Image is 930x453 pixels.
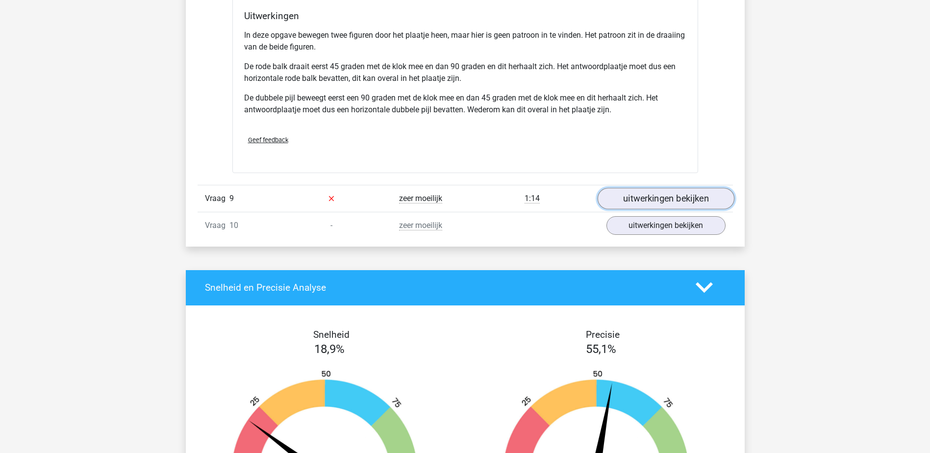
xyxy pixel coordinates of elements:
span: Vraag [205,193,229,204]
a: uitwerkingen bekijken [597,188,734,209]
a: uitwerkingen bekijken [606,216,726,235]
h4: Snelheid en Precisie Analyse [205,282,681,293]
span: 18,9% [314,342,345,356]
span: Vraag [205,220,229,231]
p: De rode balk draait eerst 45 graden met de klok mee en dan 90 graden en dit herhaalt zich. Het an... [244,61,686,84]
span: 1:14 [525,194,540,203]
span: zeer moeilijk [399,194,442,203]
span: 10 [229,221,238,230]
span: 55,1% [586,342,616,356]
h4: Snelheid [205,329,458,340]
span: 9 [229,194,234,203]
div: - [287,220,376,231]
p: In deze opgave bewegen twee figuren door het plaatje heen, maar hier is geen patroon in te vinden... [244,29,686,53]
h4: Uitwerkingen [244,10,686,22]
span: Geef feedback [248,136,288,144]
h4: Precisie [477,329,729,340]
span: zeer moeilijk [399,221,442,230]
p: De dubbele pijl beweegt eerst een 90 graden met de klok mee en dan 45 graden met de klok mee en d... [244,92,686,116]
